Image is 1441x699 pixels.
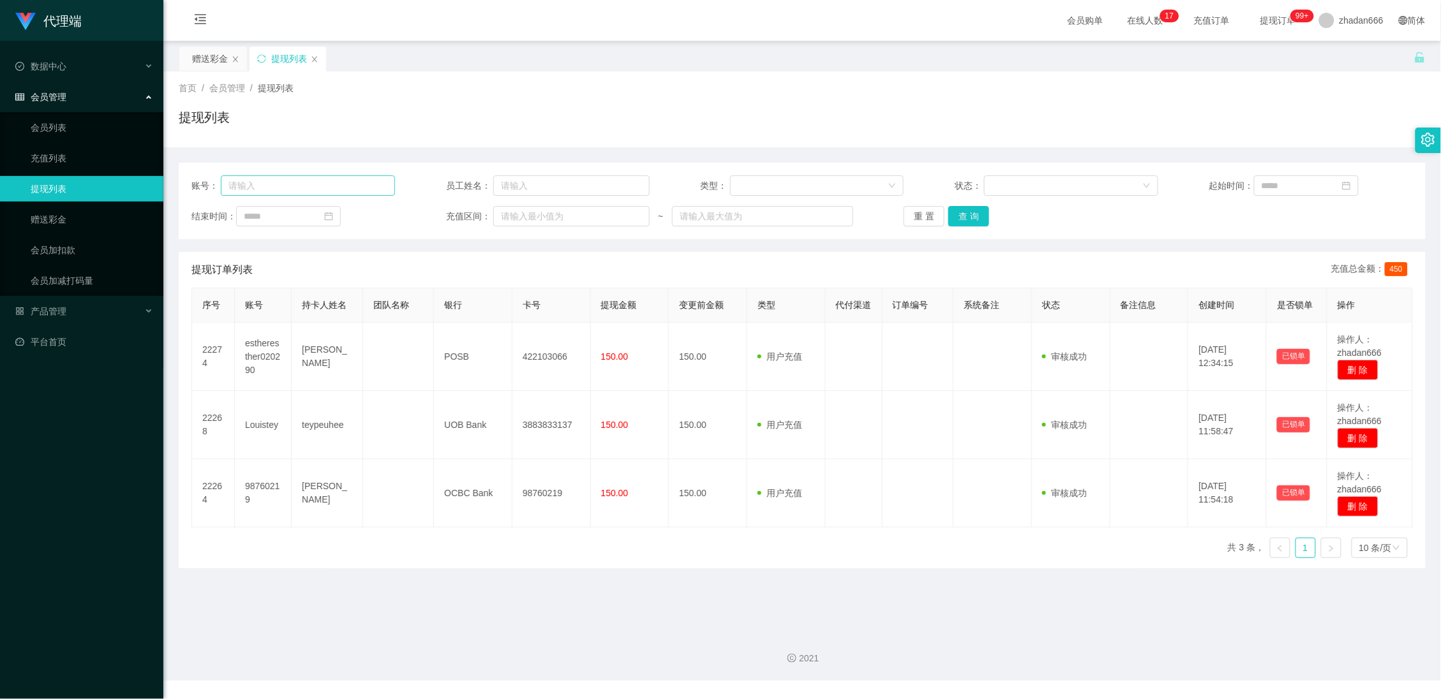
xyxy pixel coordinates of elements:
[758,488,802,498] span: 用户充值
[1042,420,1087,430] span: 审核成功
[1327,545,1335,552] i: 图标: right
[1331,262,1413,277] div: 充值总金额：
[1143,182,1151,191] i: 图标: down
[1042,351,1087,362] span: 审核成功
[31,237,153,263] a: 会员加扣款
[192,47,228,71] div: 赠送彩金
[179,83,197,93] span: 首页
[1421,133,1435,147] i: 图标: setting
[15,92,66,102] span: 会员管理
[1276,545,1284,552] i: 图标: left
[446,210,494,223] span: 充值区间：
[650,210,672,223] span: ~
[601,351,629,362] span: 150.00
[836,300,872,310] span: 代付渠道
[1342,181,1351,190] i: 图标: calendar
[179,1,222,41] i: 图标: menu-fold
[192,391,235,459] td: 22268
[512,391,591,459] td: 3883833137
[672,206,853,226] input: 请输入最大值为
[1277,349,1310,364] button: 已锁单
[434,323,512,391] td: POSB
[1392,544,1400,553] i: 图标: down
[1188,391,1267,459] td: [DATE] 11:58:47
[1042,488,1087,498] span: 审核成功
[669,323,747,391] td: 150.00
[893,300,929,310] span: 订单编号
[209,83,245,93] span: 会员管理
[493,206,649,226] input: 请输入最小值为
[235,391,292,459] td: Louistey
[191,210,236,223] span: 结束时间：
[1338,300,1355,310] span: 操作
[1160,10,1179,22] sup: 17
[1209,179,1254,193] span: 起始时间：
[444,300,462,310] span: 银行
[434,459,512,527] td: OCBC Bank
[1338,402,1382,426] span: 操作人：zhadan666
[15,13,36,31] img: logo.9652507e.png
[15,307,24,316] i: 图标: appstore-o
[31,268,153,293] a: 会员加减打码量
[271,47,307,71] div: 提现列表
[523,300,541,310] span: 卡号
[446,179,494,193] span: 员工姓名：
[679,300,724,310] span: 变更前金额
[601,300,637,310] span: 提现金额
[324,212,333,221] i: 图标: calendar
[700,179,729,193] span: 类型：
[311,55,318,63] i: 图标: close
[192,323,235,391] td: 22274
[1277,300,1313,310] span: 是否锁单
[1228,538,1265,558] li: 共 3 条，
[15,92,24,101] i: 图标: table
[1338,360,1378,380] button: 删 除
[1291,10,1314,22] sup: 1167
[250,83,253,93] span: /
[1295,538,1316,558] li: 1
[948,206,989,226] button: 查 询
[221,175,395,196] input: 请输入
[15,329,153,355] a: 图标: dashboard平台首页
[758,420,802,430] span: 用户充值
[235,323,292,391] td: estheresther020290
[232,55,239,63] i: 图标: close
[1296,538,1315,557] a: 1
[1170,10,1174,22] p: 7
[1188,459,1267,527] td: [DATE] 11:54:18
[373,300,409,310] span: 团队名称
[1338,496,1378,517] button: 删 除
[1277,417,1310,432] button: 已锁单
[179,108,230,127] h1: 提现列表
[15,15,82,26] a: 代理端
[1198,300,1234,310] span: 创建时间
[758,300,775,310] span: 类型
[1338,334,1382,358] span: 操作人：zhadan666
[512,459,591,527] td: 98760219
[31,145,153,171] a: 充值列表
[434,391,512,459] td: UOB Bank
[1338,428,1378,448] button: 删 除
[15,61,66,71] span: 数据中心
[1270,538,1290,558] li: 上一页
[512,323,591,391] td: 422103066
[43,1,82,41] h1: 代理端
[31,207,153,232] a: 赠送彩金
[202,300,220,310] span: 序号
[669,391,747,459] td: 150.00
[292,391,363,459] td: teypeuhee
[15,62,24,71] i: 图标: check-circle-o
[1385,262,1408,276] span: 450
[1121,16,1170,25] span: 在线人数
[1188,323,1267,391] td: [DATE] 12:34:15
[1399,16,1408,25] i: 图标: global
[292,323,363,391] td: [PERSON_NAME]
[174,652,1431,665] div: 2021
[191,179,221,193] span: 账号：
[1338,471,1382,494] span: 操作人：zhadan666
[758,351,802,362] span: 用户充值
[15,306,66,316] span: 产品管理
[888,182,896,191] i: 图标: down
[31,115,153,140] a: 会员列表
[202,83,204,93] span: /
